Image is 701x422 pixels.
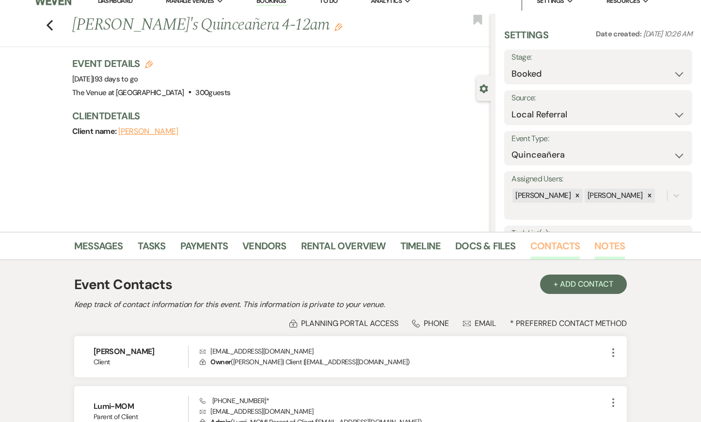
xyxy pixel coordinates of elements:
[72,74,138,84] span: [DATE]
[195,88,230,97] span: 300 guests
[72,57,230,70] h3: Event Details
[180,238,228,260] a: Payments
[479,83,488,93] button: Close lead details
[504,28,548,49] h3: Settings
[643,29,692,39] span: [DATE] 10:26 AM
[95,74,138,84] span: 93 days to go
[301,238,386,260] a: Rental Overview
[72,126,118,136] span: Client name:
[94,412,188,422] span: Parent of Client
[74,275,172,295] h1: Event Contacts
[118,128,178,135] button: [PERSON_NAME]
[200,406,607,417] p: [EMAIL_ADDRESS][DOMAIN_NAME]
[242,238,286,260] a: Vendors
[72,14,403,37] h1: [PERSON_NAME]'s Quinceañera 4-12am
[93,74,138,84] span: |
[94,401,188,412] h6: Lumi-MOM
[74,238,123,260] a: Messages
[72,88,184,97] span: The Venue at [GEOGRAPHIC_DATA]
[455,238,515,260] a: Docs & Files
[289,318,398,328] div: Planning Portal Access
[94,346,188,357] h6: [PERSON_NAME]
[200,357,607,367] p: ( [PERSON_NAME] | Client | [EMAIL_ADDRESS][DOMAIN_NAME] )
[511,132,685,146] label: Event Type:
[72,109,481,123] h3: Client Details
[511,227,685,241] label: Task List(s):
[511,172,685,186] label: Assigned Users:
[335,22,342,31] button: Edit
[74,318,627,328] div: * Preferred Contact Method
[94,357,188,367] span: Client
[596,29,643,39] span: Date created:
[412,318,449,328] div: Phone
[463,318,496,328] div: Email
[511,91,685,105] label: Source:
[540,275,627,294] button: + Add Contact
[400,238,441,260] a: Timeline
[74,299,627,310] h2: Keep track of contact information for this event. This information is private to your venue.
[512,189,572,203] div: [PERSON_NAME]
[511,50,685,65] label: Stage:
[200,346,607,357] p: [EMAIL_ADDRESS][DOMAIN_NAME]
[594,238,625,260] a: Notes
[210,357,231,366] span: Owner
[585,189,644,203] div: [PERSON_NAME]
[200,396,270,405] span: [PHONE_NUMBER] *
[530,238,580,260] a: Contacts
[138,238,166,260] a: Tasks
